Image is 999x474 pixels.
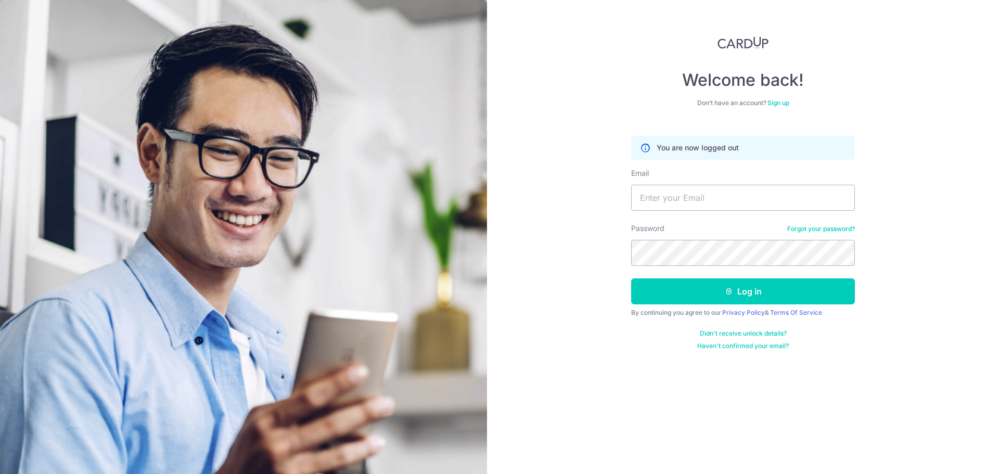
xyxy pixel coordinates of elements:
a: Terms Of Service [770,309,822,316]
a: Haven't confirmed your email? [697,342,789,350]
label: Password [631,223,664,234]
a: Forgot your password? [787,225,855,233]
button: Log in [631,278,855,304]
label: Email [631,168,649,178]
a: Privacy Policy [722,309,765,316]
p: You are now logged out [657,143,739,153]
input: Enter your Email [631,185,855,211]
div: By continuing you agree to our & [631,309,855,317]
a: Didn't receive unlock details? [700,329,787,338]
a: Sign up [767,99,789,107]
img: CardUp Logo [718,36,769,49]
h4: Welcome back! [631,70,855,91]
div: Don’t have an account? [631,99,855,107]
